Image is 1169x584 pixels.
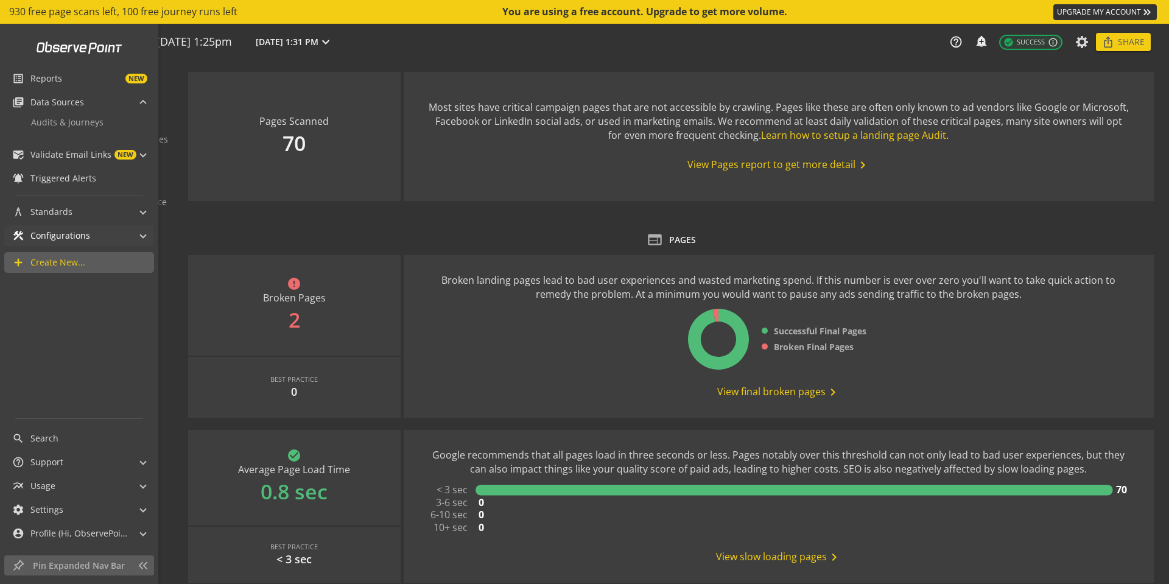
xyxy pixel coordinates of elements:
[9,5,237,19] span: 930 free page scans left, 100 free journey runs left
[30,172,96,185] span: Triggered Alerts
[276,552,312,568] div: < 3 sec
[30,527,128,540] span: Profile (Hi, ObservePoint!)
[4,499,153,520] mat-expansion-panel-header: Settings
[436,496,468,509] text: 3-6 sec
[479,508,484,521] text: 0
[30,96,84,108] span: Data Sources
[30,504,63,516] span: Settings
[318,35,333,49] mat-icon: expand_more
[12,256,24,269] mat-icon: add
[669,234,696,246] div: Pages
[270,375,318,384] div: BEST PRACTICE
[437,483,468,496] text: < 3 sec
[12,480,24,492] mat-icon: multiline_chart
[479,496,484,509] text: 0
[12,504,24,516] mat-icon: settings
[4,523,153,544] mat-expansion-panel-header: Profile (Hi, ObservePoint!)
[428,273,1129,301] div: Broken landing pages lead to bad user experiences and wasted marketing spend. If this number is e...
[12,172,24,185] mat-icon: notifications_active
[4,113,153,141] div: Data Sources
[1048,37,1058,47] mat-icon: info_outline
[31,116,104,128] span: Audits & Journeys
[30,456,63,468] span: Support
[761,128,946,142] a: Learn how to setup a landing page Audit
[717,385,840,399] span: View final broken pages
[4,428,153,449] a: Search
[30,149,111,161] span: Validate Email Links
[30,256,85,269] span: Create New...
[687,158,870,172] span: View Pages report to get more detail
[125,74,147,83] span: NEW
[4,476,153,496] mat-expansion-panel-header: Usage
[4,92,153,113] mat-expansion-panel-header: Data Sources
[1096,33,1151,51] button: Share
[4,202,153,222] mat-expansion-panel-header: Standards
[30,72,62,85] span: Reports
[12,149,24,161] mat-icon: mark_email_read
[434,521,468,534] text: 10+ sec
[12,72,24,85] mat-icon: list_alt
[1141,6,1153,18] mat-icon: keyboard_double_arrow_right
[647,231,663,248] mat-icon: web
[1102,36,1114,48] mat-icon: ios_share
[30,230,90,242] span: Configurations
[826,385,840,399] mat-icon: chevron_right
[12,527,24,540] mat-icon: account_circle
[4,225,153,246] mat-expansion-panel-header: Configurations
[30,206,72,218] span: Standards
[4,168,153,189] a: Triggered Alerts
[4,144,153,165] mat-expansion-panel-header: Validate Email LinksNEW
[30,480,55,492] span: Usage
[827,550,841,565] mat-icon: chevron_right
[502,5,788,19] div: You are using a free account. Upgrade to get more volume.
[30,432,58,445] span: Search
[774,341,854,353] span: Broken Final Pages
[4,452,153,473] mat-expansion-panel-header: Support
[253,34,335,50] button: [DATE] 1:31 PM
[1118,31,1145,53] span: Share
[949,35,963,49] mat-icon: help_outline
[428,100,1129,142] div: Most sites have critical campaign pages that are not accessible by crawling. Pages like these are...
[12,206,24,218] mat-icon: architecture
[774,325,866,337] span: Successful Final Pages
[4,252,154,273] a: Create New...
[12,432,24,445] mat-icon: search
[1003,37,1045,47] span: Success
[33,560,131,572] span: Pin Expanded Nav Bar
[430,508,468,521] text: 6-10 sec
[12,456,24,468] mat-icon: help_outline
[1116,483,1127,496] text: 70
[1003,37,1014,47] mat-icon: check_circle
[12,230,24,242] mat-icon: construction
[855,158,870,172] mat-icon: chevron_right
[270,542,318,552] div: BEST PRACTICE
[291,384,297,400] div: 0
[479,521,484,534] text: 0
[114,150,136,160] span: NEW
[716,550,841,565] span: View slow loading pages
[256,36,318,48] span: [DATE] 1:31 PM
[12,96,24,108] mat-icon: library_books
[4,68,153,89] a: ReportsNEW
[428,448,1129,476] div: Google recommends that all pages load in three seconds or less. Pages notably over this threshold...
[1053,4,1157,20] a: UPGRADE MY ACCOUNT
[975,35,987,47] mat-icon: add_alert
